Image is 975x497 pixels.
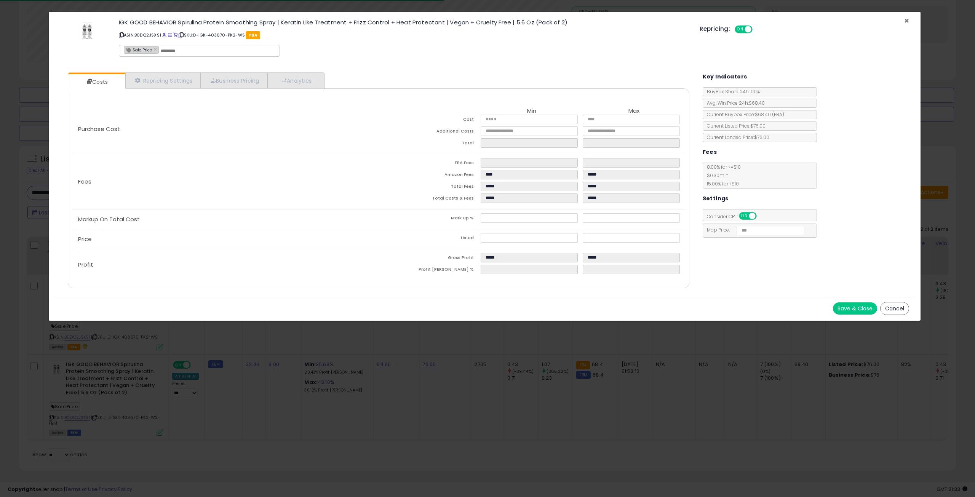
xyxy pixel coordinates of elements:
[703,88,760,95] span: BuyBox Share 24h: 100%
[379,126,481,138] td: Additional Costs
[75,19,98,42] img: 41UYAQvu+NL._SL60_.jpg
[703,164,741,187] span: 8.00 % for <= $10
[72,262,379,268] p: Profit
[379,193,481,205] td: Total Costs & Fees
[700,26,730,32] h5: Repricing:
[703,72,747,82] h5: Key Indicators
[154,46,158,53] a: ×
[583,108,685,115] th: Max
[379,170,481,182] td: Amazon Fees
[72,179,379,185] p: Fees
[703,172,729,179] span: $0.30 min
[703,147,717,157] h5: Fees
[201,73,267,88] a: Business Pricing
[703,123,766,129] span: Current Listed Price: $76.00
[481,108,583,115] th: Min
[703,100,765,106] span: Avg. Win Price 24h: $68.40
[267,73,324,88] a: Analytics
[119,19,688,25] h3: IGK GOOD BEHAVIOR Spirulina Protein Smoothing Spray | Keratin Like Treatment + Frizz Control + He...
[703,194,729,203] h5: Settings
[173,32,177,38] a: Your listing only
[246,31,260,39] span: FBA
[72,126,379,132] p: Purchase Cost
[125,73,201,88] a: Repricing Settings
[735,26,745,33] span: ON
[772,111,784,118] span: ( FBA )
[880,302,909,315] button: Cancel
[904,15,909,26] span: ×
[379,213,481,225] td: Mark Up %
[703,227,805,233] span: Map Price:
[379,182,481,193] td: Total Fees
[379,265,481,276] td: Profit [PERSON_NAME] %
[379,233,481,245] td: Listed
[68,74,125,89] a: Costs
[379,158,481,170] td: FBA Fees
[72,236,379,242] p: Price
[703,111,784,118] span: Current Buybox Price:
[703,134,769,141] span: Current Landed Price: $76.00
[72,216,379,222] p: Markup On Total Cost
[124,46,152,53] span: Sale Price
[379,115,481,126] td: Cost
[703,181,739,187] span: 15.00 % for > $10
[703,213,767,220] span: Consider CPT:
[755,111,784,118] span: $68.40
[751,26,764,33] span: OFF
[740,213,749,219] span: ON
[379,253,481,265] td: Gross Profit
[168,32,172,38] a: All offer listings
[379,138,481,150] td: Total
[119,29,688,41] p: ASIN: B0DQ2JSXS1 | SKU: D-IGK-403670-PK2-WS
[833,302,877,315] button: Save & Close
[162,32,166,38] a: BuyBox page
[755,213,767,219] span: OFF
